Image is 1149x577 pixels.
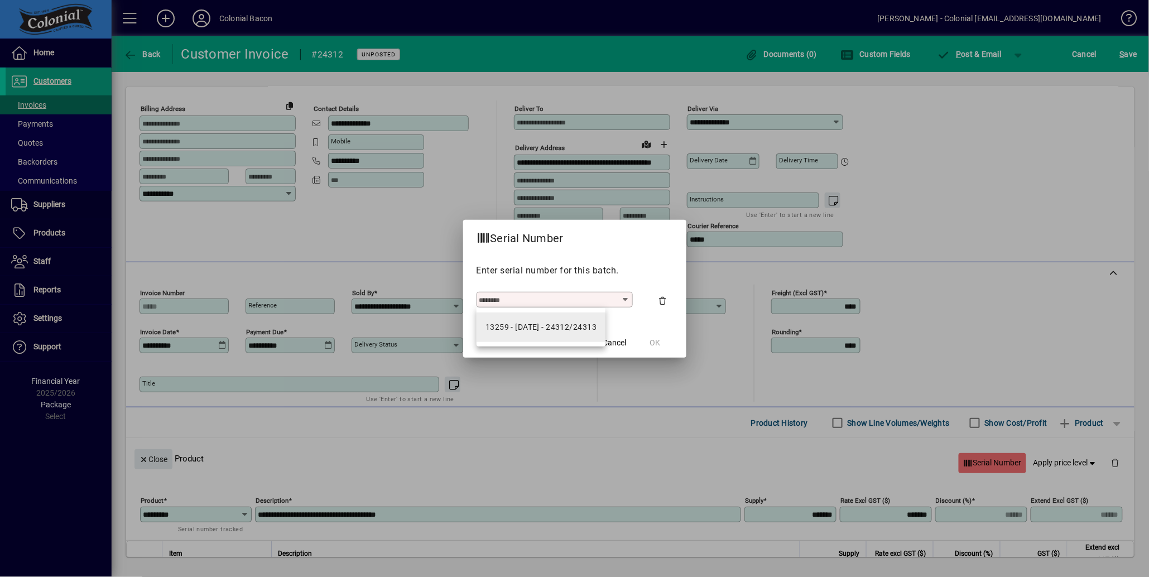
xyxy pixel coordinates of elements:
[485,321,597,333] div: 13259 - [DATE] - 24312/24313
[477,312,605,342] mat-option: 13259 - 13.10.25 - 24312/24313
[477,264,673,277] p: Enter serial number for this batch.
[597,333,633,353] button: Cancel
[463,220,577,252] h2: Serial Number
[603,337,627,349] span: Cancel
